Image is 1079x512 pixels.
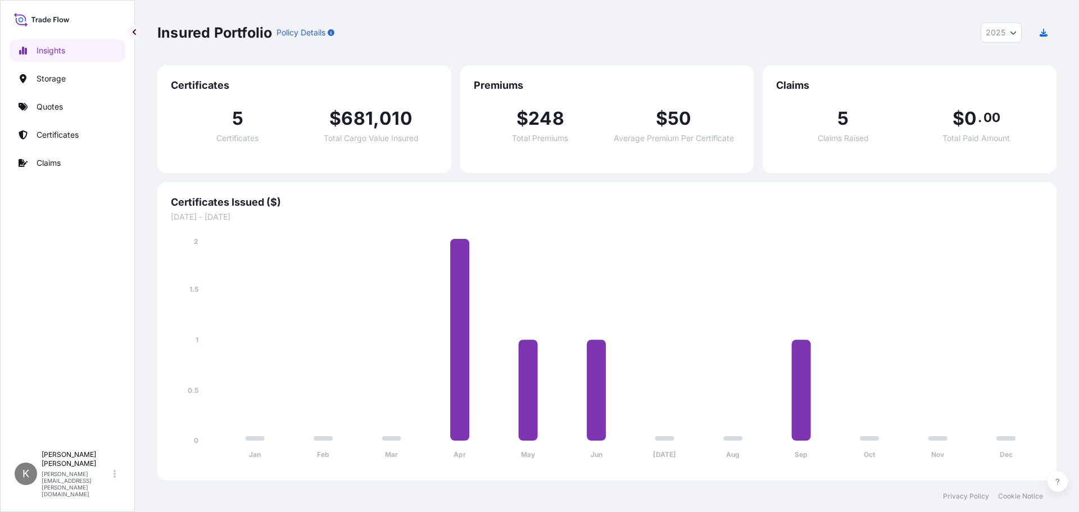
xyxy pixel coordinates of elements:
span: $ [329,110,341,128]
span: 0 [964,110,977,128]
span: , [373,110,379,128]
span: Certificates Issued ($) [171,196,1043,209]
tspan: Mar [385,450,398,459]
tspan: Dec [1000,450,1013,459]
a: Quotes [10,96,125,118]
tspan: 0 [194,436,198,445]
span: Claims Raised [818,134,869,142]
span: 248 [528,110,564,128]
span: 50 [668,110,691,128]
p: Certificates [37,129,79,141]
a: Certificates [10,124,125,146]
span: K [22,468,29,479]
span: 00 [983,113,1000,122]
button: Year Selector [981,22,1022,43]
span: $ [516,110,528,128]
tspan: 1 [196,336,198,344]
a: Storage [10,67,125,90]
tspan: Sep [795,450,808,459]
span: . [978,113,982,122]
a: Insights [10,39,125,62]
tspan: Jan [249,450,261,459]
tspan: 0.5 [188,386,198,395]
p: [PERSON_NAME] [PERSON_NAME] [42,450,111,468]
span: $ [953,110,964,128]
p: Insured Portfolio [157,24,272,42]
a: Claims [10,152,125,174]
span: 2025 [986,27,1005,38]
tspan: Aug [726,450,740,459]
span: 5 [837,110,849,128]
p: Storage [37,73,66,84]
span: Average Premium Per Certificate [614,134,734,142]
span: 010 [379,110,412,128]
p: Insights [37,45,65,56]
tspan: Feb [317,450,329,459]
span: 681 [341,110,373,128]
tspan: 2 [194,237,198,246]
span: 5 [232,110,243,128]
tspan: 1.5 [189,285,198,293]
tspan: [DATE] [653,450,676,459]
span: Total Cargo Value Insured [324,134,419,142]
tspan: May [521,450,536,459]
tspan: Nov [931,450,945,459]
span: Certificates [216,134,259,142]
span: Total Paid Amount [942,134,1010,142]
p: Policy Details [276,27,325,38]
span: Premiums [474,79,741,92]
span: [DATE] - [DATE] [171,211,1043,223]
span: $ [656,110,668,128]
tspan: Apr [454,450,466,459]
p: Claims [37,157,61,169]
span: Certificates [171,79,438,92]
p: [PERSON_NAME][EMAIL_ADDRESS][PERSON_NAME][DOMAIN_NAME] [42,470,111,497]
span: Total Premiums [512,134,568,142]
tspan: Jun [591,450,602,459]
span: Claims [776,79,1043,92]
tspan: Oct [864,450,876,459]
p: Quotes [37,101,63,112]
a: Cookie Notice [998,492,1043,501]
a: Privacy Policy [943,492,989,501]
